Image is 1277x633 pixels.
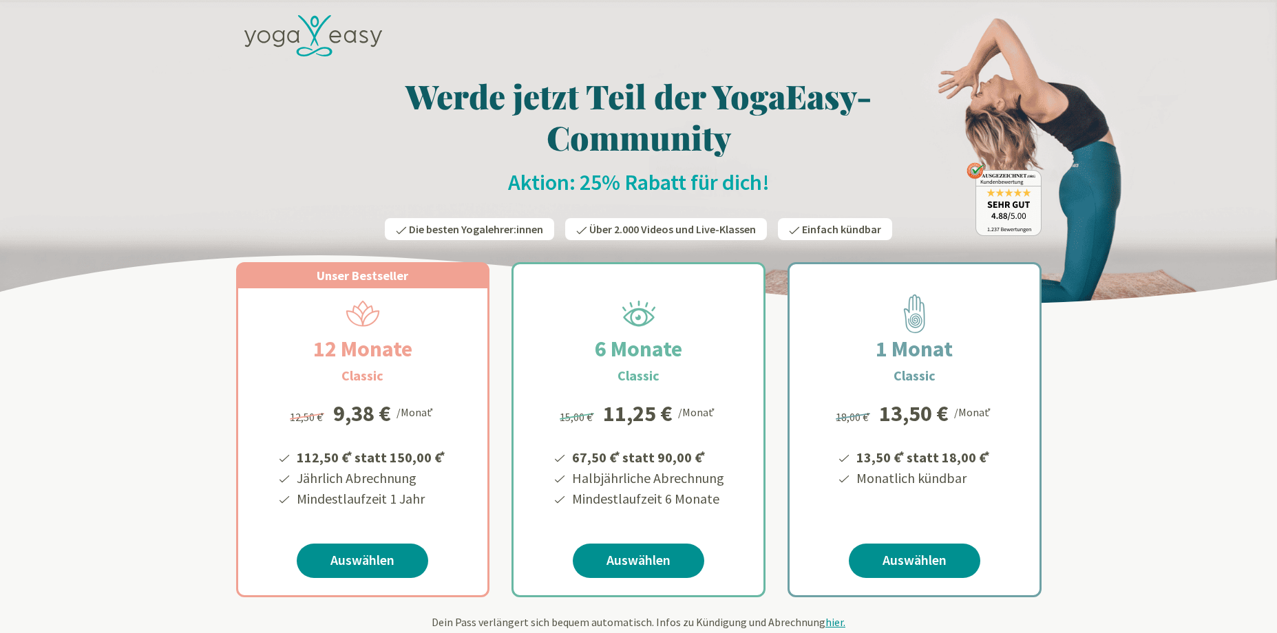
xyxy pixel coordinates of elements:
[295,468,447,489] li: Jährlich Abrechnung
[843,332,986,365] h2: 1 Monat
[618,365,659,386] h3: Classic
[236,169,1042,196] h2: Aktion: 25% Rabatt für dich!
[849,544,980,578] a: Auswählen
[290,410,326,424] span: 12,50 €
[825,615,845,629] span: hier.
[954,403,993,420] div: /Monat
[297,544,428,578] a: Auswählen
[570,489,724,509] li: Mindestlaufzeit 6 Monate
[236,75,1042,158] h1: Werde jetzt Teil der YogaEasy-Community
[589,222,756,236] span: Über 2.000 Videos und Live-Klassen
[573,544,704,578] a: Auswählen
[603,403,673,425] div: 11,25 €
[341,365,383,386] h3: Classic
[317,268,408,283] span: Unser Bestseller
[894,365,936,386] h3: Classic
[570,444,724,468] li: 67,50 € statt 90,00 €
[295,489,447,509] li: Mindestlaufzeit 1 Jahr
[802,222,881,236] span: Einfach kündbar
[967,162,1042,236] img: ausgezeichnet_badge.png
[280,332,445,365] h2: 12 Monate
[333,403,391,425] div: 9,38 €
[397,403,436,420] div: /Monat
[570,468,724,489] li: Halbjährliche Abrechnung
[854,444,992,468] li: 13,50 € statt 18,00 €
[295,444,447,468] li: 112,50 € statt 150,00 €
[854,468,992,489] li: Monatlich kündbar
[560,410,596,424] span: 15,00 €
[879,403,949,425] div: 13,50 €
[562,332,715,365] h2: 6 Monate
[678,403,717,420] div: /Monat
[409,222,543,236] span: Die besten Yogalehrer:innen
[836,410,872,424] span: 18,00 €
